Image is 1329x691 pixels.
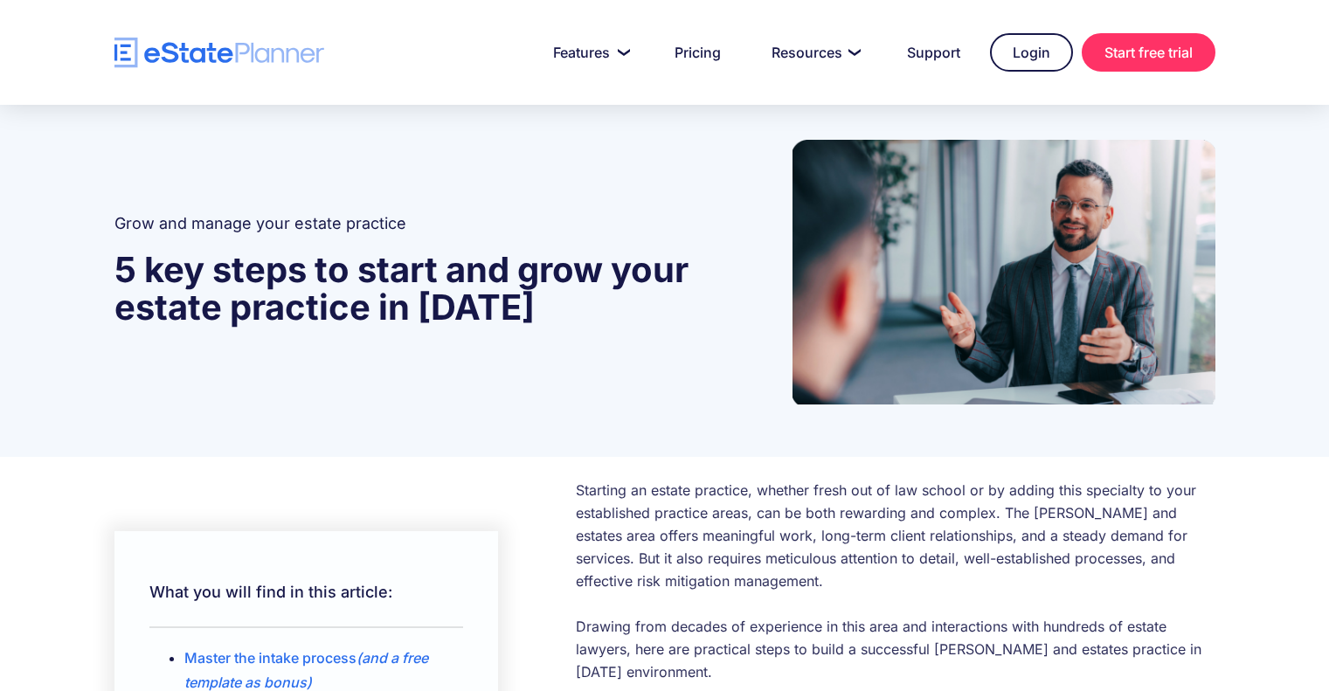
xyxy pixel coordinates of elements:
a: Login [990,33,1073,72]
h2: What you will find in this article: [149,575,463,610]
em: (and a free template as bonus) [184,649,428,691]
h2: Grow and manage your estate practice [114,212,749,235]
p: Starting an estate practice, whether fresh out of law school or by adding this specialty to your ... [576,479,1215,683]
a: home [114,38,324,68]
a: Support [886,35,981,70]
a: Resources [751,35,877,70]
a: Features [532,35,645,70]
a: Master the intake process(and a free template as bonus) [184,649,428,691]
strong: 5 key steps to start and grow your estate practice in [DATE] [114,248,689,328]
a: Pricing [654,35,742,70]
a: Start free trial [1082,33,1215,72]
